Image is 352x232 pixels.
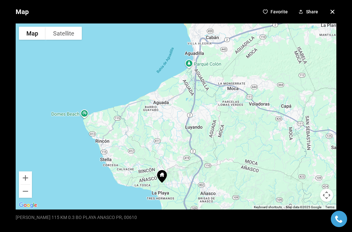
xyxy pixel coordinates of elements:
a: Open this area in Google Maps (opens a new window) [17,201,39,210]
p: Favorite [271,9,288,14]
img: Google [17,201,39,210]
button: Show street map [19,27,46,40]
p: [PERSON_NAME] 115 KM 0.3 BO PLAYA ANASCO PR, 00610 [16,215,137,220]
p: Share [306,9,318,14]
a: Terms (opens in new tab) [325,205,334,209]
button: Favorite [260,7,290,17]
button: Zoom in [19,171,32,184]
button: Zoom out [19,185,32,198]
button: Keyboard shortcuts [254,205,282,210]
button: Show satellite imagery [46,27,82,40]
p: Map [16,5,29,18]
span: Map data ©2025 Google [286,205,321,209]
button: Map camera controls [320,189,333,202]
button: Share [296,7,321,17]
